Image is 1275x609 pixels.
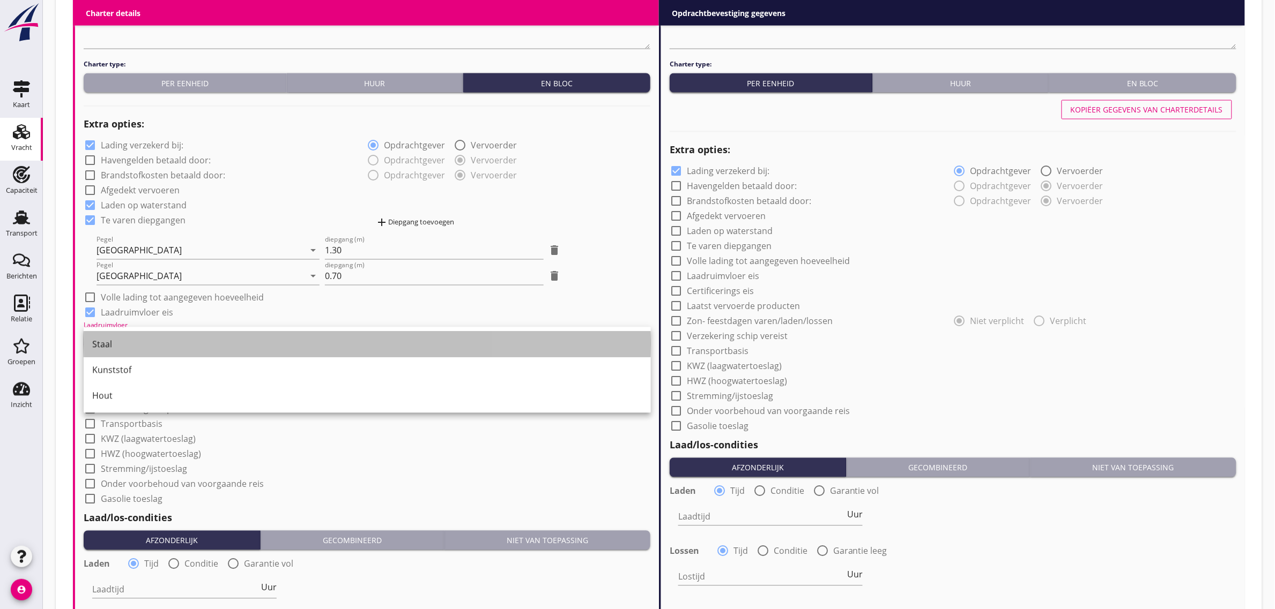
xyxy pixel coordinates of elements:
[449,535,646,546] div: Niet van toepassing
[11,144,32,151] div: Vracht
[97,246,182,255] div: [GEOGRAPHIC_DATA]
[184,559,218,569] label: Conditie
[244,559,293,569] label: Garantie vol
[471,140,517,151] label: Vervoerder
[687,271,759,282] label: Laadruimvloer eis
[687,196,811,207] label: Brandstofkosten betaald door:
[851,462,1026,473] div: Gecombineerd
[6,273,37,280] div: Berichten
[11,579,32,600] i: account_circle
[670,458,847,477] button: Afzonderlijk
[261,531,444,550] button: Gecombineerd
[730,486,745,497] label: Tijd
[687,166,769,177] label: Lading verzekerd bij:
[687,316,833,327] label: Zon- feestdagen varen/laden/lossen
[847,458,1031,477] button: Gecombineerd
[101,464,187,475] label: Stremming/ijstoeslag
[101,404,202,415] label: Verzekering schip vereist
[774,546,807,557] label: Conditie
[1071,104,1223,116] div: Kopiëer gegevens van charterdetails
[84,73,287,93] button: Per eenheid
[678,568,845,585] input: Lostijd
[548,270,561,283] i: delete
[847,510,863,519] span: Uur
[6,187,38,194] div: Capaciteit
[101,434,196,445] label: KWZ (laagwatertoeslag)
[1062,100,1232,119] button: Kopiëer gegevens van charterdetails
[670,73,873,93] button: Per eenheid
[877,78,1045,89] div: Huur
[444,531,650,550] button: Niet van toepassing
[1031,458,1236,477] button: Niet van toepassing
[384,140,446,151] label: Opdrachtgever
[548,244,561,257] i: delete
[265,535,440,546] div: Gecombineerd
[670,546,699,557] strong: Lossen
[687,421,748,432] label: Gasolie toeslag
[1049,73,1236,93] button: En bloc
[687,346,748,357] label: Transportbasis
[468,78,646,89] div: En bloc
[687,361,782,372] label: KWZ (laagwatertoeslag)
[101,494,162,505] label: Gasolie toeslag
[463,73,650,93] button: En bloc
[376,216,455,229] div: Diepgang toevoegen
[833,546,887,557] label: Garantie leeg
[670,59,1236,69] h4: Charter type:
[101,449,201,460] label: HWZ (hoogwatertoeslag)
[88,78,282,89] div: Per eenheid
[8,358,35,365] div: Groepen
[372,215,459,230] button: Diepgang toevoegen
[733,546,748,557] label: Tijd
[101,479,264,490] label: Onder voorbehoud van voorgaande reis
[92,581,259,598] input: Laadtijd
[687,256,850,267] label: Volle lading tot aangegeven hoeveelheid
[970,166,1032,177] label: Opdrachtgever
[687,391,773,402] label: Stremming/ijstoeslag
[670,486,696,497] strong: Laden
[101,215,186,226] label: Te varen diepgangen
[84,117,650,132] h2: Extra opties:
[101,200,187,211] label: Laden op waterstand
[770,486,804,497] label: Conditie
[325,268,543,285] input: diepgang (m)
[101,140,183,151] label: Lading verzekerd bij:
[687,181,797,192] label: Havengelden betaald door:
[261,583,277,592] span: Uur
[92,364,642,377] div: Kunststof
[84,559,110,569] strong: Laden
[687,226,773,237] label: Laden op waterstand
[101,185,180,196] label: Afgedekt vervoeren
[678,508,845,525] input: Laadtijd
[84,59,650,69] h4: Charter type:
[674,462,842,473] div: Afzonderlijk
[687,331,788,342] label: Verzekering schip vereist
[11,315,32,322] div: Relatie
[307,244,320,257] i: arrow_drop_down
[92,389,642,402] div: Hout
[325,242,543,259] input: diepgang (m)
[830,486,879,497] label: Garantie vol
[11,401,32,408] div: Inzicht
[670,143,1236,157] h2: Extra opties:
[307,270,320,283] i: arrow_drop_down
[687,301,800,312] label: Laatst vervoerde producten
[287,73,464,93] button: Huur
[1057,166,1103,177] label: Vervoerder
[873,73,1050,93] button: Huur
[291,78,459,89] div: Huur
[97,272,182,281] div: [GEOGRAPHIC_DATA]
[144,559,159,569] label: Tijd
[101,292,264,303] label: Volle lading tot aangegeven hoeveelheid
[376,216,389,229] i: add
[1035,462,1232,473] div: Niet van toepassing
[670,438,1236,453] h2: Laad/los-condities
[687,211,766,222] label: Afgedekt vervoeren
[13,101,30,108] div: Kaart
[101,419,162,430] label: Transportbasis
[687,406,850,417] label: Onder voorbehoud van voorgaande reis
[6,230,38,237] div: Transport
[687,241,772,252] label: Te varen diepgangen
[92,338,642,351] div: Staal
[101,155,211,166] label: Havengelden betaald door:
